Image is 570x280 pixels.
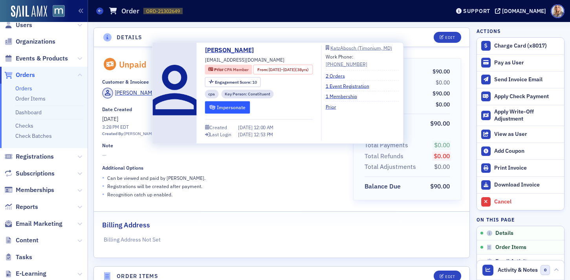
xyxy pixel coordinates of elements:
span: Order Items [495,244,526,251]
div: Pay as User [494,59,560,66]
span: Activity & Notes [498,266,538,274]
time: 3:28 PM [102,124,119,130]
span: Registrations [16,152,54,161]
span: From : [257,66,269,73]
a: Events & Products [4,54,68,63]
a: Registrations [4,152,54,161]
span: [DATE] [238,124,254,130]
button: Impersonate [205,101,250,113]
button: Pay as User [477,54,564,71]
h1: Order [121,6,139,16]
span: Prior [214,67,224,72]
button: Apply Write-Off Adjustment [477,105,564,126]
a: Dashboard [15,109,42,116]
div: Edit [445,275,455,279]
span: $90.00 [430,119,450,127]
div: Edit [445,35,455,40]
div: Unpaid [119,59,147,70]
a: Orders [4,71,35,79]
div: Key Person: Constituent [221,90,274,99]
button: Add Coupon [477,143,564,159]
div: Balance Due [365,182,401,191]
span: Total Payments [365,141,411,150]
a: Subscriptions [4,169,55,178]
p: Recognition catch up enabled. [107,191,172,198]
a: [PERSON_NAME] [102,88,157,99]
div: Total Adjustments [365,162,416,172]
p: Registrations will be created after payment. [107,183,202,190]
span: Orders [16,71,35,79]
span: $90.00 [433,68,450,75]
p: Can be viewed and paid by [PERSON_NAME] . [107,174,205,181]
span: $0.00 [434,152,450,160]
span: EDT [119,124,129,130]
a: Print Invoice [477,159,564,176]
div: Support [463,7,490,15]
button: [DOMAIN_NAME] [495,8,549,14]
div: Apply Write-Off Adjustment [494,108,560,122]
span: $90.00 [433,90,450,97]
h4: Details [117,33,143,42]
span: CPA Member [224,67,249,72]
a: Organizations [4,37,55,46]
a: E-Learning [4,269,46,278]
h4: Actions [477,27,501,35]
div: [DOMAIN_NAME] [502,7,546,15]
span: Total Refunds [365,152,406,161]
div: [PERSON_NAME] [124,131,156,137]
span: Reports [16,203,38,211]
span: Content [16,236,38,245]
span: $0.00 [436,79,450,86]
div: Last Login [210,132,231,137]
span: Balance Due [365,182,403,191]
span: • [102,190,104,198]
a: [PHONE_NUMBER] [326,60,367,67]
div: 10 [215,80,257,84]
div: From: 1986-07-01 00:00:00 [253,65,313,75]
button: Charge Card (x8017) [477,38,564,54]
div: Engagement Score: 10 [205,77,261,87]
span: Profile [551,4,565,18]
span: — [102,151,342,159]
a: Reports [4,203,38,211]
span: Email Activity [495,258,530,265]
a: Content [4,236,38,245]
div: Date Created [102,106,132,112]
a: Checks [15,122,33,129]
span: $90.00 [430,182,450,190]
div: Print Invoice [494,165,560,172]
div: Cancel [494,198,560,205]
div: Download Invoice [494,181,560,188]
a: Prior [326,103,342,110]
span: 0 [541,265,550,275]
span: [DATE] [269,66,281,72]
h4: On this page [477,216,565,223]
button: Send Invoice Email [477,71,564,88]
span: [DATE] [102,115,118,123]
a: 1 Event Registration [326,82,375,89]
div: – (38yrs) [269,66,309,73]
a: 2 Orders [326,72,351,79]
a: KatzAbosch (Timonium, MD) [326,46,399,50]
span: Events & Products [16,54,68,63]
a: Prior CPA Member [208,66,248,73]
a: Users [4,21,32,29]
span: Email Marketing [16,220,62,228]
div: Send Invoice Email [494,76,560,83]
div: Apply Check Payment [494,93,560,100]
div: Note [102,143,113,148]
span: Tasks [16,253,32,262]
span: ORD-21302649 [146,8,180,15]
div: Created [209,125,227,130]
button: Edit [434,32,461,43]
div: [PERSON_NAME] [115,89,157,97]
div: Prior: Prior: CPA Member [205,65,252,75]
img: SailAMX [53,5,65,17]
span: Engagement Score : [215,79,252,84]
div: Add Coupon [494,148,560,155]
span: Organizations [16,37,55,46]
span: Users [16,21,32,29]
span: [DATE] [238,131,254,137]
a: Tasks [4,253,32,262]
span: $0.00 [434,141,450,149]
